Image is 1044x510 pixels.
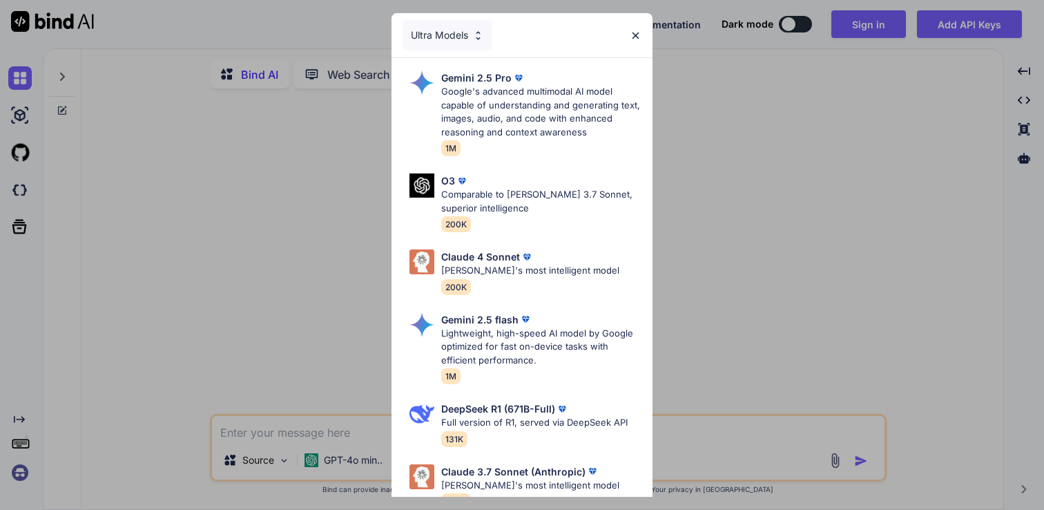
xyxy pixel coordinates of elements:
p: Full version of R1, served via DeepSeek API [441,416,628,430]
img: premium [512,71,525,85]
img: Pick Models [409,70,434,95]
img: premium [555,402,569,416]
p: [PERSON_NAME]'s most intelligent model [441,479,619,493]
span: 1M [441,368,461,384]
img: Pick Models [409,312,434,337]
img: premium [520,250,534,264]
p: O3 [441,173,455,188]
span: 1M [441,140,461,156]
img: premium [455,174,469,188]
img: Pick Models [409,173,434,198]
p: Lightweight, high-speed AI model by Google optimized for fast on-device tasks with efficient perf... [441,327,641,368]
img: Pick Models [409,402,434,426]
img: close [630,30,641,41]
p: DeepSeek R1 (671B-Full) [441,402,555,416]
span: 200K [441,216,471,232]
p: [PERSON_NAME]'s most intelligent model [441,264,619,278]
p: Gemini 2.5 Pro [441,70,512,85]
img: premium [586,464,599,478]
p: Claude 3.7 Sonnet (Anthropic) [441,464,586,479]
p: Google's advanced multimodal AI model capable of understanding and generating text, images, audio... [441,85,641,139]
img: Pick Models [472,30,484,41]
span: 200K [441,493,471,509]
img: Pick Models [409,249,434,274]
img: Pick Models [409,464,434,489]
p: Claude 4 Sonnet [441,249,520,264]
p: Gemini 2.5 flash [441,312,519,327]
div: Ultra Models [403,20,492,50]
img: premium [519,312,532,326]
span: 200K [441,279,471,295]
p: Comparable to [PERSON_NAME] 3.7 Sonnet, superior intelligence [441,188,641,215]
span: 131K [441,431,467,447]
